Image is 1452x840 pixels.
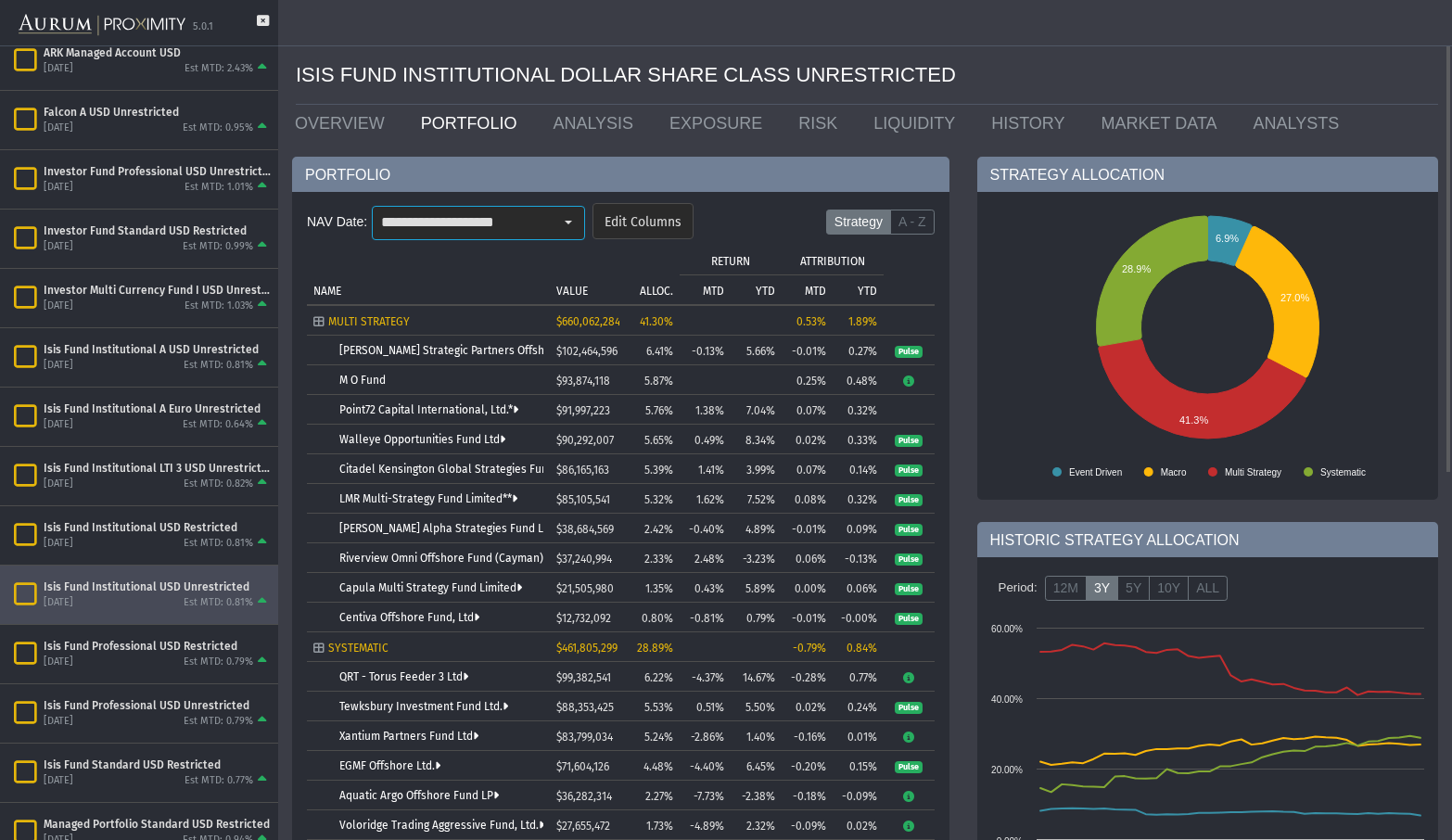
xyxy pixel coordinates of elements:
[193,20,213,34] div: 5.0.1
[833,573,884,603] td: 0.06%
[680,395,731,425] td: 1.38%
[782,751,833,781] td: -0.20%
[895,702,922,715] span: Pulse
[44,461,271,476] div: Isis Fund Institutional LTI 3 USD Unrestricted
[44,579,271,594] div: Isis Fund Institutional USD Unrestricted
[895,465,922,477] span: Pulse
[339,522,580,535] a: [PERSON_NAME] Alpha Strategies Fund Limited
[185,774,253,788] div: Est MTD: 0.77%
[1320,467,1366,477] text: Systematic
[1045,576,1087,602] label: 12M
[339,433,505,446] a: Walleye Opportunities Fund Ltd
[782,810,833,840] td: -0.09%
[44,596,73,610] div: [DATE]
[703,285,724,298] p: MTD
[839,642,877,655] div: 0.84%
[895,759,922,772] a: Pulse
[183,121,253,135] div: Est MTD: 0.95%
[44,817,271,832] div: Managed Portfolio Standard USD Restricted
[44,283,271,298] div: Investor Multi Currency Fund I USD Unrestricted
[895,554,922,566] span: Pulse
[833,274,884,304] td: Column YTD
[339,463,581,476] a: Citadel Kensington Global Strategies Fund Ltd.
[991,572,1045,604] div: Period:
[44,655,73,669] div: [DATE]
[44,418,73,432] div: [DATE]
[680,514,731,543] td: -0.40%
[644,434,673,447] span: 5.65%
[895,524,922,537] span: Pulse
[895,613,922,626] span: Pulse
[644,701,673,714] span: 5.53%
[44,299,73,313] div: [DATE]
[1224,467,1280,477] text: Multi Strategy
[339,611,479,624] a: Centiva Offshore Fund, Ltd
[833,514,884,543] td: 0.09%
[44,477,73,491] div: [DATE]
[1280,292,1309,303] text: 27.0%
[556,285,588,298] p: VALUE
[991,765,1023,775] text: 20.00%
[833,543,884,573] td: -0.13%
[619,245,680,304] td: Column ALLOC.
[1069,467,1122,477] text: Event Driven
[895,552,922,565] a: Pulse
[184,537,253,551] div: Est MTD: 0.81%
[44,223,271,238] div: Investor Fund Standard USD Restricted
[339,730,478,743] a: Xantium Partners Fund Ltd
[884,245,935,304] td: Column
[731,274,782,304] td: Column YTD
[1088,105,1240,142] a: MARKET DATA
[731,810,782,840] td: 2.32%
[895,433,922,446] a: Pulse
[339,492,517,505] a: LMR Multi-Strategy Fund Limited**
[782,365,833,395] td: 0.25%
[826,210,891,235] label: Strategy
[556,404,610,417] span: $91,997,223
[1149,576,1189,602] label: 10Y
[890,210,935,235] label: A - Z
[313,285,341,298] p: NAME
[296,46,1438,105] div: ISIS FUND INSTITUTIONAL DOLLAR SHARE CLASS UNRESTRICTED
[556,315,620,328] span: $660,062,284
[833,603,884,632] td: -0.00%
[44,537,73,551] div: [DATE]
[731,395,782,425] td: 7.04%
[895,463,922,476] a: Pulse
[292,157,949,192] div: PORTFOLIO
[1160,467,1186,477] text: Macro
[680,336,731,365] td: -0.13%
[44,181,73,195] div: [DATE]
[991,694,1023,705] text: 40.00%
[680,751,731,781] td: -4.40%
[731,573,782,603] td: 5.89%
[1122,263,1151,274] text: 28.9%
[44,639,271,654] div: Isis Fund Professional USD Restricted
[640,315,673,328] span: 41.30%
[782,336,833,365] td: -0.01%
[782,573,833,603] td: 0.00%
[977,105,1087,142] a: HISTORY
[1086,576,1118,602] label: 3Y
[339,670,468,683] a: QRT - Torus Feeder 3 Ltd
[44,342,271,357] div: Isis Fund Institutional A USD Unrestricted
[731,336,782,365] td: 5.66%
[556,790,612,803] span: $36,282,314
[184,596,253,610] div: Est MTD: 0.81%
[680,425,731,454] td: 0.49%
[646,345,673,358] span: 6.41%
[644,523,673,536] span: 2.42%
[339,552,570,565] a: Riverview Omni Offshore Fund (Cayman) Ltd.
[977,157,1439,192] div: STRATEGY ALLOCATION
[44,45,271,60] div: ARK Managed Account USD
[556,760,609,773] span: $71,604,126
[183,418,253,432] div: Est MTD: 0.64%
[839,315,877,328] div: 1.89%
[833,336,884,365] td: 0.27%
[184,359,253,373] div: Est MTD: 0.81%
[833,425,884,454] td: 0.33%
[782,721,833,751] td: -0.16%
[977,522,1439,557] div: HISTORIC STRATEGY ALLOCATION
[756,285,775,298] p: YTD
[407,105,540,142] a: PORTFOLIO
